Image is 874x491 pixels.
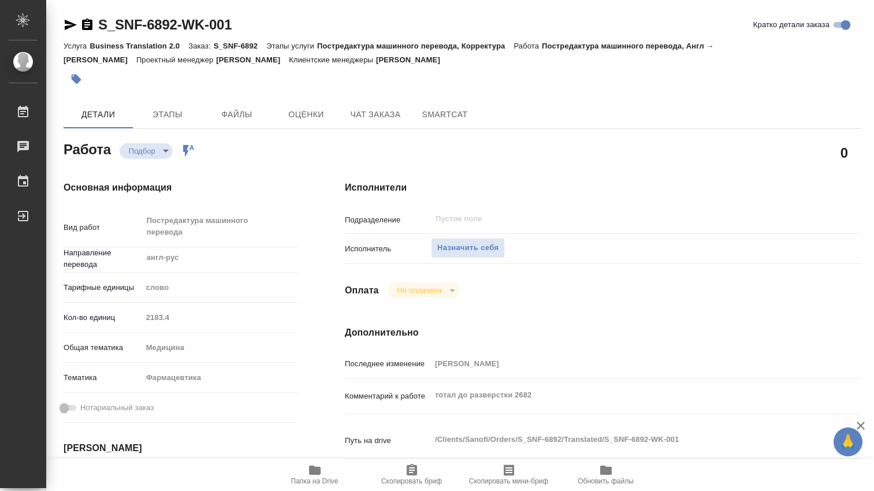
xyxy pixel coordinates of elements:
h4: Исполнители [345,181,861,195]
span: Кратко детали заказа [753,19,830,31]
p: Тарифные единицы [64,282,142,293]
h4: Основная информация [64,181,299,195]
input: Пустое поле [431,355,819,372]
p: Проектный менеджер [136,55,216,64]
p: Работа [514,42,542,50]
h2: Работа [64,138,111,159]
p: Исполнитель [345,243,431,255]
button: Скопировать бриф [363,459,460,491]
span: Файлы [209,107,265,122]
span: Обновить файлы [578,477,634,485]
button: Не оплачена [394,285,445,295]
p: S_SNF-6892 [214,42,267,50]
h2: 0 [840,143,848,162]
p: Вид работ [64,222,142,233]
span: Назначить себя [437,241,499,255]
span: 🙏 [838,430,858,454]
span: Нотариальный заказ [80,402,154,414]
div: Подбор [120,143,173,159]
button: Назначить себя [431,238,505,258]
p: Заказ: [188,42,213,50]
button: Обновить файлы [557,459,654,491]
p: Последнее изменение [345,358,431,370]
button: Скопировать ссылку для ЯМессенджера [64,18,77,32]
button: Скопировать мини-бриф [460,459,557,491]
p: Тематика [64,372,142,384]
div: Подбор [388,282,459,298]
p: Услуга [64,42,90,50]
span: Оценки [278,107,334,122]
p: Путь на drive [345,435,431,447]
p: Общая тематика [64,342,142,354]
input: Пустое поле [142,309,299,326]
p: Клиентские менеджеры [289,55,376,64]
h4: Оплата [345,284,379,297]
span: Скопировать бриф [381,477,442,485]
div: Фармацевтика [142,368,299,388]
p: Подразделение [345,214,431,226]
p: [PERSON_NAME] [376,55,449,64]
p: Направление перевода [64,247,142,270]
textarea: тотал до разверстки 2682 [431,385,819,405]
div: слово [142,278,299,297]
span: SmartCat [417,107,473,122]
button: Подбор [125,146,159,156]
a: S_SNF-6892-WK-001 [98,17,232,32]
p: Комментарий к работе [345,390,431,402]
button: 🙏 [834,427,862,456]
span: Детали [70,107,126,122]
h4: [PERSON_NAME] [64,441,299,455]
span: Этапы [140,107,195,122]
p: Постредактура машинного перевода, Корректура [317,42,514,50]
span: Папка на Drive [291,477,339,485]
span: Чат заказа [348,107,403,122]
textarea: /Clients/Sanofi/Orders/S_SNF-6892/Translated/S_SNF-6892-WK-001 [431,430,819,449]
button: Папка на Drive [266,459,363,491]
p: Business Translation 2.0 [90,42,188,50]
button: Скопировать ссылку [80,18,94,32]
input: Пустое поле [434,212,791,226]
p: Кол-во единиц [64,312,142,323]
h4: Дополнительно [345,326,861,340]
div: Медицина [142,338,299,358]
p: Этапы услуги [266,42,317,50]
button: Добавить тэг [64,66,89,92]
p: [PERSON_NAME] [216,55,289,64]
span: Скопировать мини-бриф [469,477,548,485]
